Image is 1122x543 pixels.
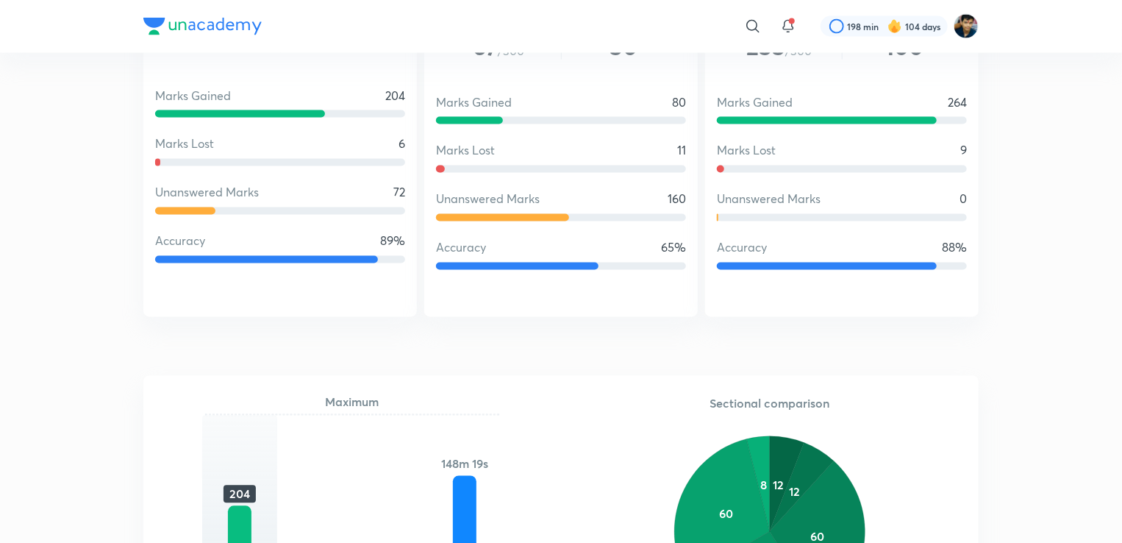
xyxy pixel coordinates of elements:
[668,191,686,208] p: 160
[948,93,967,111] p: 264
[186,24,223,55] span: 198
[960,191,967,208] p: 0
[942,239,967,257] p: 88%
[717,93,793,111] p: Marks Gained
[790,483,801,499] text: 12
[436,191,540,208] p: Unanswered Marks
[585,395,955,413] h5: Sectional comparison
[717,239,767,257] p: Accuracy
[717,142,776,160] p: Marks Lost
[436,93,512,111] p: Marks Gained
[155,135,214,153] p: Marks Lost
[677,142,686,160] p: 11
[719,505,733,521] text: 60
[143,18,262,35] img: Company Logo
[155,87,231,104] p: Marks Gained
[436,142,495,160] p: Marks Lost
[717,191,821,208] p: Unanswered Marks
[393,184,405,202] p: 72
[399,135,405,153] p: 6
[380,233,405,250] p: 89%
[960,142,967,160] p: 9
[435,455,494,473] h5: 148m 19s
[773,478,784,493] text: 12
[887,19,902,34] img: streak
[746,30,785,62] span: 255
[385,87,405,104] p: 204
[473,30,498,62] span: 67
[436,239,486,257] p: Accuracy
[224,486,256,503] h5: 204
[954,14,979,39] img: SHREYANSH GUPTA
[672,93,686,111] p: 80
[155,184,259,202] p: Unanswered Marks
[202,394,502,411] h5: Maximum
[761,477,768,492] text: 8
[661,239,686,257] p: 65%
[155,233,205,250] p: Accuracy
